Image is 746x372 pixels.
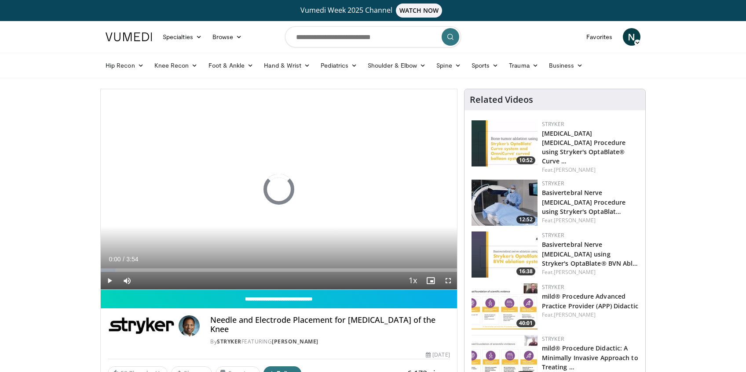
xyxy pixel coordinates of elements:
button: Playback Rate [404,272,422,289]
button: Fullscreen [439,272,457,289]
a: Pediatrics [315,57,362,74]
a: Stryker [542,120,564,128]
a: Vumedi Week 2025 ChannelWATCH NOW [107,4,639,18]
span: 40:01 [516,319,535,327]
div: Feat. [542,217,638,224]
a: [MEDICAL_DATA] [MEDICAL_DATA] Procedure using Stryker's OptaBlate® Curve … [542,129,625,165]
input: Search topics, interventions [285,26,461,47]
a: [PERSON_NAME] [554,268,596,276]
a: Specialties [157,28,207,46]
a: mild® Procedure Advanced Practice Provider (APP) Didactic [542,292,638,310]
a: Hip Recon [100,57,149,74]
div: Feat. [542,311,638,319]
img: Stryker [108,315,175,336]
a: Stryker [542,283,564,291]
div: Feat. [542,166,638,174]
div: Feat. [542,268,638,276]
span: 16:38 [516,267,535,275]
img: defb5e87-9a59-4e45-9c94-ca0bb38673d3.150x105_q85_crop-smart_upscale.jpg [472,180,538,226]
a: Favorites [581,28,618,46]
a: [PERSON_NAME] [554,217,596,224]
a: Stryker [217,338,241,345]
a: Spine [431,57,466,74]
a: mild® Procedure Didactic: A Minimally Invasive Approach to Treating … [542,344,638,371]
span: 12:52 [516,216,535,224]
div: By FEATURING [210,338,450,346]
a: Basivertebral Nerve [MEDICAL_DATA] Procedure using Stryker's OptaBlat… [542,188,625,215]
a: Stryker [542,180,564,187]
img: 0f0d9d51-420c-42d6-ac87-8f76a25ca2f4.150x105_q85_crop-smart_upscale.jpg [472,120,538,166]
a: N [623,28,640,46]
img: VuMedi Logo [106,33,152,41]
a: Hand & Wrist [259,57,315,74]
img: Avatar [179,315,200,336]
span: 0:00 [109,256,121,263]
a: Trauma [504,57,544,74]
a: Basivertebral Nerve [MEDICAL_DATA] using Stryker's OptaBlate® BVN Abl… [542,240,638,267]
a: [PERSON_NAME] [554,311,596,318]
span: 10:52 [516,156,535,164]
a: [PERSON_NAME] [554,166,596,173]
a: 16:38 [472,231,538,278]
h4: Needle and Electrode Placement for [MEDICAL_DATA] of the Knee [210,315,450,334]
a: [PERSON_NAME] [272,338,318,345]
img: 4f822da0-6aaa-4e81-8821-7a3c5bb607c6.150x105_q85_crop-smart_upscale.jpg [472,283,538,329]
button: Mute [118,272,136,289]
span: 3:54 [126,256,138,263]
a: Business [544,57,589,74]
video-js: Video Player [101,89,457,290]
a: Foot & Ankle [203,57,259,74]
span: / [123,256,124,263]
img: efc84703-49da-46b6-9c7b-376f5723817c.150x105_q85_crop-smart_upscale.jpg [472,231,538,278]
h4: Related Videos [470,94,533,105]
div: Progress Bar [101,268,457,272]
span: WATCH NOW [396,4,442,18]
a: Knee Recon [149,57,203,74]
button: Play [101,272,118,289]
a: Stryker [542,231,564,239]
a: Browse [207,28,248,46]
a: Shoulder & Elbow [362,57,431,74]
a: Sports [466,57,504,74]
a: Stryker [542,335,564,343]
a: 10:52 [472,120,538,166]
div: [DATE] [426,351,450,359]
a: 40:01 [472,283,538,329]
a: 12:52 [472,180,538,226]
button: Enable picture-in-picture mode [422,272,439,289]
